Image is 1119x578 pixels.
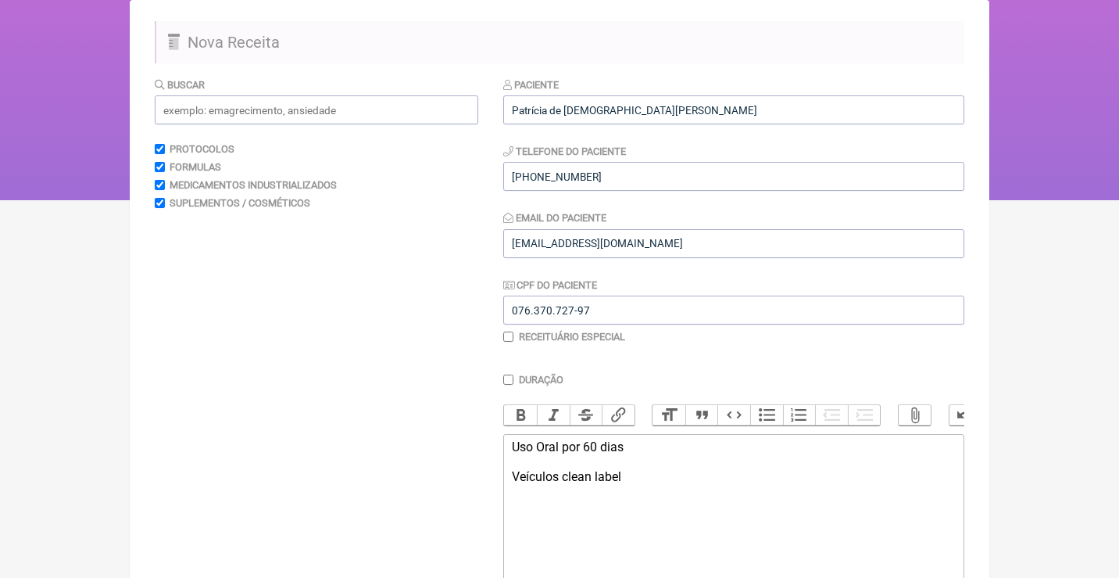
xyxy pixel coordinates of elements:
button: Quote [685,405,718,425]
label: Telefone do Paciente [503,145,626,157]
label: Suplementos / Cosméticos [170,197,310,209]
button: Increase Level [848,405,881,425]
button: Bullets [750,405,783,425]
label: Receituário Especial [519,331,625,343]
label: Protocolos [170,143,234,155]
label: Buscar [155,79,205,91]
label: Formulas [170,161,221,173]
button: Bold [504,405,537,425]
label: Email do Paciente [503,212,606,224]
label: Paciente [503,79,559,91]
div: Uso Oral por 60 dias Veículos clean label [512,440,956,514]
button: Link [602,405,635,425]
button: Heading [652,405,685,425]
button: Decrease Level [815,405,848,425]
button: Attach Files [899,405,931,425]
button: Strikethrough [570,405,602,425]
button: Code [717,405,750,425]
label: Medicamentos Industrializados [170,179,337,191]
input: exemplo: emagrecimento, ansiedade [155,95,478,124]
button: Numbers [783,405,816,425]
button: Italic [537,405,570,425]
h2: Nova Receita [155,21,964,63]
label: Duração [519,374,563,386]
button: Undo [949,405,982,425]
label: CPF do Paciente [503,279,597,291]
